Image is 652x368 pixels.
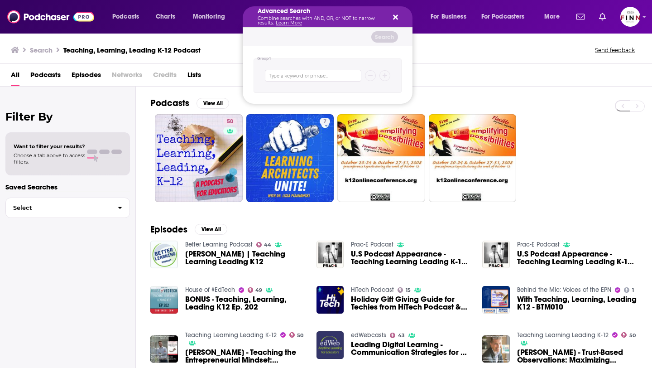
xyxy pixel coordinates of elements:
[185,250,306,266] a: Dr. Steven Miletto | Teaching Learning Leading K12
[112,68,142,86] span: Networks
[106,10,151,24] button: open menu
[398,334,405,338] span: 43
[223,118,237,125] a: 50
[289,332,304,338] a: 50
[351,250,471,266] a: U.S Podcast Appearance - Teaching Learning Leading K-12 Part 1
[592,46,638,54] button: Send feedback
[150,10,181,24] a: Charts
[193,10,225,23] span: Monitoring
[227,117,233,126] span: 50
[11,68,19,86] a: All
[316,241,344,268] img: U.S Podcast Appearance - Teaching Learning Leading K-12 Part 1
[150,224,227,235] a: EpisodesView All
[197,98,229,109] button: View All
[155,114,243,202] a: 50
[517,331,609,339] a: Teaching Learning Leading K-12
[390,333,405,338] a: 43
[5,198,130,218] button: Select
[258,8,383,15] h5: Advanced Search
[14,143,85,150] span: Want to filter your results?
[475,10,538,24] button: open menu
[517,295,638,311] a: With Teaching, Learning, Leading K12 - BTM010
[5,183,130,191] p: Saved Searches
[481,10,525,23] span: For Podcasters
[351,286,394,294] a: HiTech Podcast
[517,250,638,266] a: U.S Podcast Appearance - Teaching Learning Leading K-12 Part 2
[323,117,326,126] span: 7
[371,31,398,43] button: Search
[320,118,330,125] a: 7
[30,68,61,86] a: Podcasts
[316,331,344,359] img: Leading Digital Learning - Communication Strategies for K-12 Education Leaders
[150,241,178,268] img: Dr. Steven Miletto | Teaching Learning Leading K12
[150,335,178,363] img: Stephen Carter - Teaching the Entrepreneurial Mindset: Innovative Education for K-12 Schools - 664
[258,16,383,25] p: Combine searches with AND, OR, or NOT to narrow results.
[256,242,272,247] a: 44
[185,250,306,266] span: [PERSON_NAME] | Teaching Learning Leading K12
[255,288,262,292] span: 49
[297,334,303,338] span: 50
[185,286,235,294] a: House of #EdTech
[187,68,201,86] span: Lists
[5,110,130,123] h2: Filter By
[150,286,178,314] img: BONUS - Teaching, Learning, Leading K12 Ep. 202
[620,7,640,27] button: Show profile menu
[7,8,94,25] img: Podchaser - Follow, Share and Rate Podcasts
[482,241,510,268] img: U.S Podcast Appearance - Teaching Learning Leading K-12 Part 2
[629,334,636,338] span: 50
[595,9,609,24] a: Show notifications dropdown
[482,335,510,363] a: Craig Randall - Trust-Based Observations: Maximizing Teaching and Learning Growth - 392
[517,349,638,364] a: Craig Randall - Trust-Based Observations: Maximizing Teaching and Learning Growth - 392
[632,288,634,292] span: 1
[482,286,510,314] img: With Teaching, Learning, Leading K12 - BTM010
[398,287,411,293] a: 15
[251,6,421,27] div: Search podcasts, credits, & more...
[185,331,277,339] a: Teaching Learning Leading K-12
[150,224,187,235] h2: Episodes
[257,57,271,61] h4: Group 1
[265,70,361,82] input: Type a keyword or phrase...
[187,10,237,24] button: open menu
[624,287,634,293] a: 1
[72,68,101,86] a: Episodes
[276,20,302,26] a: Learn More
[63,46,201,54] h3: Teaching, Learning, Leading K-12 Podcast
[185,349,306,364] span: [PERSON_NAME] - Teaching the Entrepreneurial Mindset: Innovative Education for K-12 Schools - 664
[621,332,636,338] a: 50
[185,349,306,364] a: Stephen Carter - Teaching the Entrepreneurial Mindset: Innovative Education for K-12 Schools - 664
[185,241,253,248] a: Better Learning Podcast
[351,341,471,356] a: Leading Digital Learning - Communication Strategies for K-12 Education Leaders
[424,10,478,24] button: open menu
[351,241,393,248] a: Prac-E Podcast
[14,152,85,165] span: Choose a tab above to access filters.
[351,295,471,311] a: Holiday Gift Giving Guide for Techies from HiTech Podcast & Teaching Learning Leading K-12
[406,288,411,292] span: 15
[185,295,306,311] a: BONUS - Teaching, Learning, Leading K12 Ep. 202
[620,7,640,27] span: Logged in as FINNMadison
[112,10,139,23] span: Podcasts
[156,10,175,23] span: Charts
[264,243,271,247] span: 44
[538,10,571,24] button: open menu
[517,349,638,364] span: [PERSON_NAME] - Trust-Based Observations: Maximizing Teaching and Learning Growth - 392
[316,286,344,314] a: Holiday Gift Giving Guide for Techies from HiTech Podcast & Teaching Learning Leading K-12
[620,7,640,27] img: User Profile
[150,97,229,109] a: PodcastsView All
[30,46,53,54] h3: Search
[517,241,560,248] a: Prac-E Podcast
